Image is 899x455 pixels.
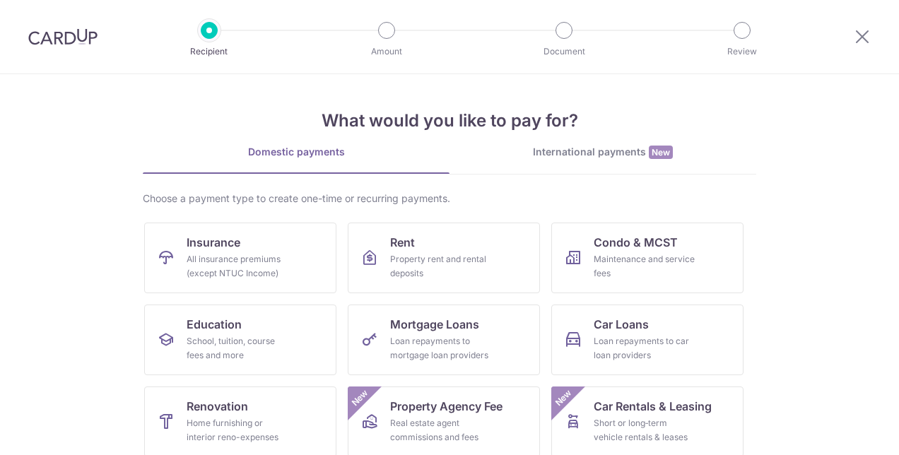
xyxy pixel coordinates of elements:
div: Short or long‑term vehicle rentals & leases [594,416,695,444]
div: International payments [449,145,756,160]
a: EducationSchool, tuition, course fees and more [144,305,336,375]
p: Document [512,45,616,59]
div: All insurance premiums (except NTUC Income) [187,252,288,280]
div: Real estate agent commissions and fees [390,416,492,444]
span: Condo & MCST [594,234,678,251]
span: Education [187,316,242,333]
span: New [649,146,673,159]
span: New [348,386,372,410]
span: Mortgage Loans [390,316,479,333]
span: Rent [390,234,415,251]
span: New [552,386,575,410]
div: Choose a payment type to create one-time or recurring payments. [143,191,756,206]
div: Property rent and rental deposits [390,252,492,280]
div: School, tuition, course fees and more [187,334,288,362]
div: Home furnishing or interior reno-expenses [187,416,288,444]
span: Insurance [187,234,240,251]
span: Car Loans [594,316,649,333]
a: Car LoansLoan repayments to car loan providers [551,305,744,375]
a: Condo & MCSTMaintenance and service fees [551,223,744,293]
div: Domestic payments [143,145,449,159]
h4: What would you like to pay for? [143,108,756,134]
p: Recipient [157,45,262,59]
div: Loan repayments to mortgage loan providers [390,334,492,362]
p: Review [690,45,794,59]
span: Renovation [187,398,248,415]
img: CardUp [28,28,98,45]
a: InsuranceAll insurance premiums (except NTUC Income) [144,223,336,293]
div: Loan repayments to car loan providers [594,334,695,362]
span: Property Agency Fee [390,398,503,415]
a: Mortgage LoansLoan repayments to mortgage loan providers [348,305,540,375]
div: Maintenance and service fees [594,252,695,280]
a: RentProperty rent and rental deposits [348,223,540,293]
p: Amount [334,45,439,59]
span: Car Rentals & Leasing [594,398,712,415]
